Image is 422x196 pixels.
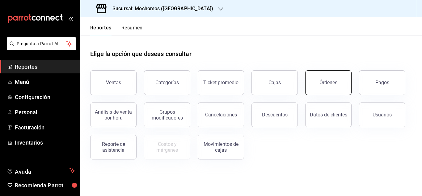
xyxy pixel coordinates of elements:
div: Descuentos [262,112,288,118]
span: Reportes [15,63,75,71]
button: Resumen [121,25,143,35]
h3: Sucursal: Mochomos ([GEOGRAPHIC_DATA]) [108,5,213,12]
button: Órdenes [305,70,352,95]
span: Personal [15,108,75,116]
div: Cancelaciones [205,112,237,118]
span: Pregunta a Parrot AI [17,41,66,47]
div: Ticket promedio [203,80,238,85]
div: Usuarios [373,112,392,118]
div: Datos de clientes [310,112,347,118]
div: Movimientos de cajas [202,141,240,153]
button: Ticket promedio [198,70,244,95]
span: Inventarios [15,138,75,147]
div: Cajas [268,80,281,85]
div: Reporte de asistencia [94,141,133,153]
button: Movimientos de cajas [198,135,244,159]
a: Pregunta a Parrot AI [4,45,76,51]
button: Ventas [90,70,137,95]
button: Descuentos [251,102,298,127]
button: Cajas [251,70,298,95]
div: Costos y márgenes [148,141,186,153]
button: Datos de clientes [305,102,352,127]
div: navigation tabs [90,25,143,35]
span: Recomienda Parrot [15,181,75,189]
button: Pagos [359,70,405,95]
button: Grupos modificadores [144,102,190,127]
button: open_drawer_menu [68,16,73,21]
span: Facturación [15,123,75,132]
div: Categorías [155,80,179,85]
h1: Elige la opción que deseas consultar [90,49,192,59]
button: Análisis de venta por hora [90,102,137,127]
button: Contrata inventarios para ver este reporte [144,135,190,159]
button: Cancelaciones [198,102,244,127]
div: Pagos [375,80,389,85]
div: Ventas [106,80,121,85]
span: Menú [15,78,75,86]
button: Reporte de asistencia [90,135,137,159]
div: Grupos modificadores [148,109,186,121]
button: Reportes [90,25,112,35]
div: Órdenes [319,80,337,85]
button: Usuarios [359,102,405,127]
button: Pregunta a Parrot AI [7,37,76,50]
span: Ayuda [15,167,67,174]
div: Análisis de venta por hora [94,109,133,121]
span: Configuración [15,93,75,101]
button: Categorías [144,70,190,95]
